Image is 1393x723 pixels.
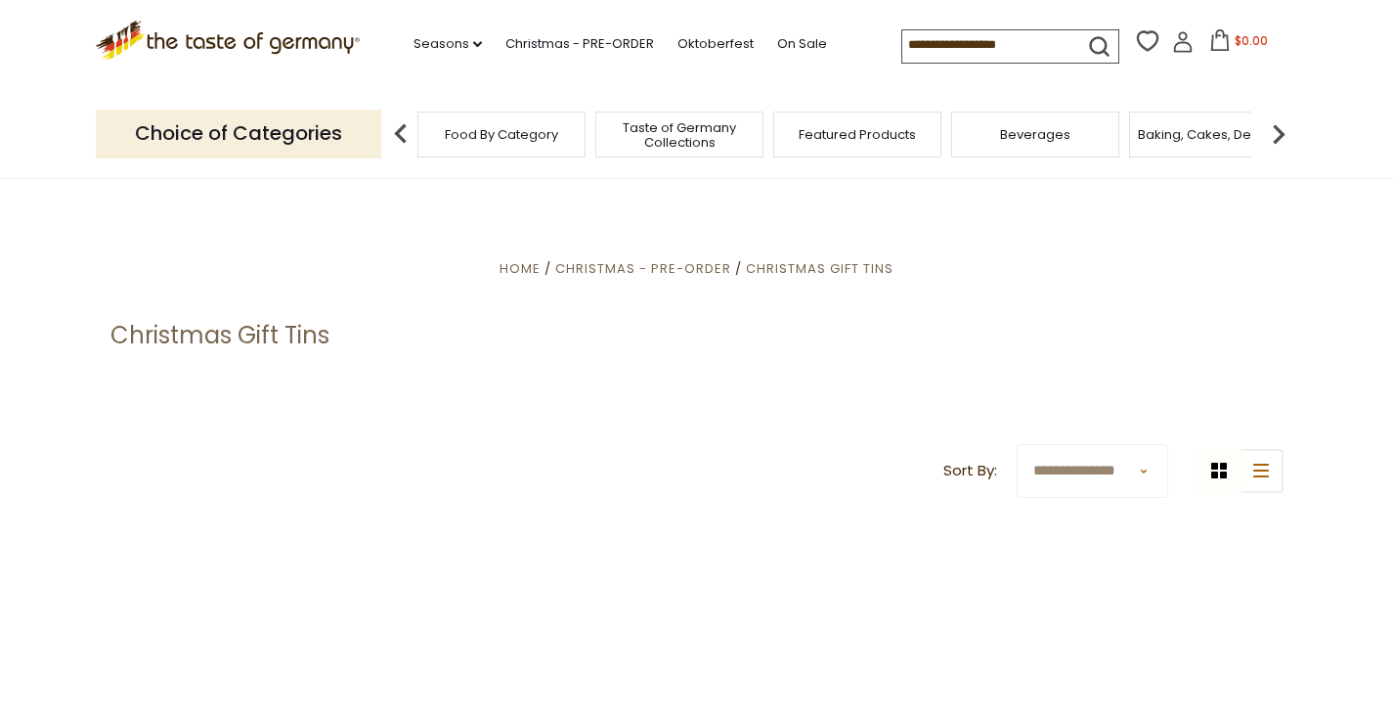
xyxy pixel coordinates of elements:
a: Christmas - PRE-ORDER [505,33,654,55]
img: previous arrow [381,114,420,154]
button: $0.00 [1197,29,1281,59]
a: Featured Products [799,127,916,142]
h1: Christmas Gift Tins [110,321,329,350]
label: Sort By: [943,459,997,483]
p: Choice of Categories [96,110,381,158]
a: Food By Category [445,127,558,142]
a: Oktoberfest [677,33,754,55]
a: Beverages [1000,127,1070,142]
a: Seasons [414,33,482,55]
a: Taste of Germany Collections [601,120,758,150]
a: Baking, Cakes, Desserts [1138,127,1289,142]
img: next arrow [1259,114,1298,154]
a: Christmas - PRE-ORDER [555,259,731,278]
a: On Sale [777,33,827,55]
span: $0.00 [1235,32,1268,49]
a: Christmas Gift Tins [746,259,893,278]
a: Home [500,259,541,278]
